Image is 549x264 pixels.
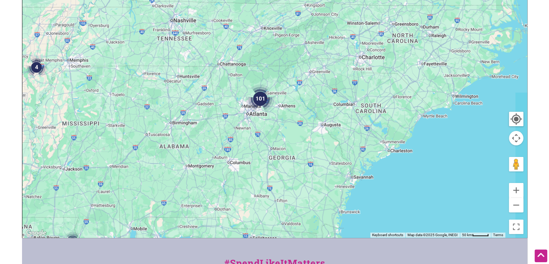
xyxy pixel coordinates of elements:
button: Your Location [509,112,523,126]
span: 50 km [462,233,472,237]
button: Map Scale: 50 km per 42 pixels [460,233,491,238]
button: Zoom in [509,183,523,197]
div: 4 [26,56,47,78]
div: Scroll Back to Top [535,250,547,262]
span: Map data ©2025 Google, INEGI [408,233,458,237]
div: 12 [62,232,83,254]
a: Terms (opens in new tab) [493,233,503,237]
button: Map camera controls [509,131,523,145]
div: 101 [246,84,275,113]
img: Google [24,228,48,238]
button: Toggle fullscreen view [508,219,524,235]
button: Zoom out [509,198,523,212]
button: Keyboard shortcuts [372,233,403,238]
a: Open this area in Google Maps (opens a new window) [24,228,48,238]
button: Drag Pegman onto the map to open Street View [509,157,523,171]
